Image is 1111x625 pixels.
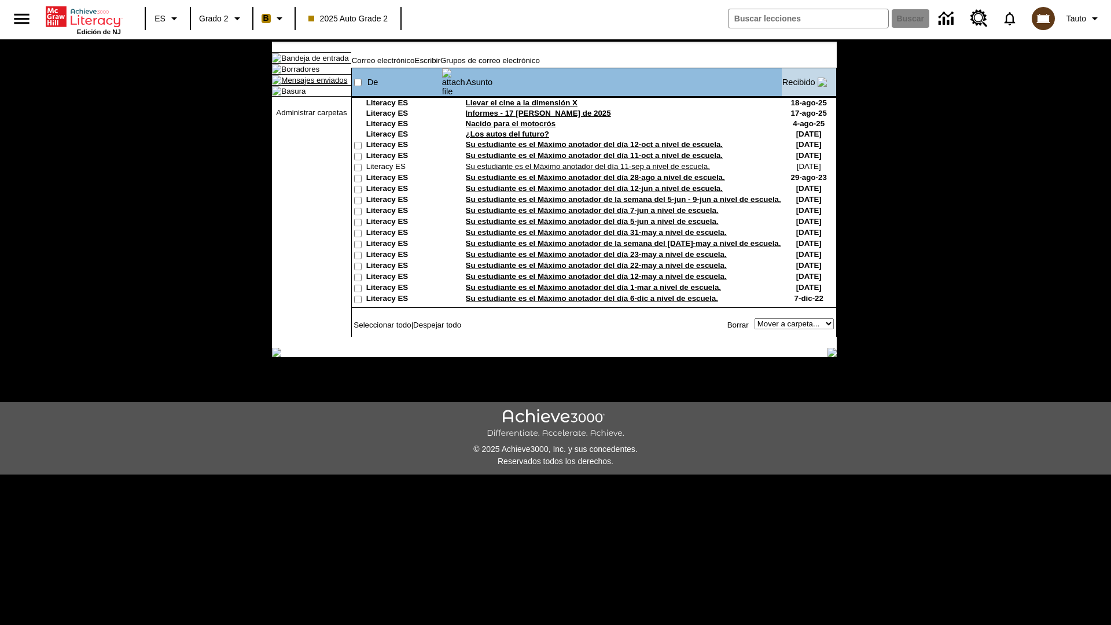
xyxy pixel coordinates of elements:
[366,184,442,195] td: Literacy ES
[796,239,822,248] nobr: [DATE]
[366,109,442,119] td: Literacy ES
[1066,13,1086,25] span: Tauto
[154,13,165,25] span: ES
[466,151,723,160] a: Su estudiante es el Máximo anotador del día 11-oct a nivel de escuela.
[199,13,229,25] span: Grado 2
[366,206,442,217] td: Literacy ES
[366,228,442,239] td: Literacy ES
[487,409,624,439] img: Achieve3000 Differentiate Accelerate Achieve
[466,283,721,292] a: Su estudiante es el Máximo anotador del día 1-mar a nivel de escuela.
[466,294,718,303] a: Su estudiante es el Máximo anotador del día 6-dic a nivel de escuela.
[354,321,411,329] a: Seleccionar todo
[367,78,378,87] a: De
[366,173,442,184] td: Literacy ES
[466,228,727,237] a: Su estudiante es el Máximo anotador del día 31-may a nivel de escuela.
[796,130,822,138] nobr: [DATE]
[796,195,822,204] nobr: [DATE]
[963,3,995,34] a: Centro de recursos, Se abrirá en una pestaña nueva.
[149,8,186,29] button: Lenguaje: ES, Selecciona un idioma
[729,9,888,28] input: Buscar campo
[466,272,727,281] a: Su estudiante es el Máximo anotador del día 12-may a nivel de escuela.
[796,283,822,292] nobr: [DATE]
[366,162,442,173] td: Literacy ES
[366,250,442,261] td: Literacy ES
[727,321,749,329] a: Borrar
[366,294,442,305] td: Literacy ES
[366,239,442,250] td: Literacy ES
[791,98,827,107] nobr: 18-ago-25
[366,217,442,228] td: Literacy ES
[782,78,815,87] a: Recibido
[796,228,822,237] nobr: [DATE]
[77,28,121,35] span: Edición de NJ
[466,162,710,171] a: Su estudiante es el Máximo anotador del día 11-sep a nivel de escuela.
[257,8,291,29] button: Boost El color de la clase es anaranjado claro. Cambiar el color de la clase.
[272,75,281,84] img: folder_icon.gif
[281,54,348,62] a: Bandeja de entrada
[366,119,442,130] td: Literacy ES
[415,56,440,65] a: Escribir
[466,195,781,204] a: Su estudiante es el Máximo anotador de la semana del 5-jun - 9-jun a nivel de escuela.
[366,140,442,151] td: Literacy ES
[466,98,577,107] a: Llevar el cine a la dimensión X
[796,250,822,259] nobr: [DATE]
[466,217,719,226] a: Su estudiante es el Máximo anotador del día 5-jun a nivel de escuela.
[796,261,822,270] nobr: [DATE]
[466,239,781,248] a: Su estudiante es el Máximo anotador de la semana del [DATE]-may a nivel de escuela.
[366,151,442,162] td: Literacy ES
[796,151,822,160] nobr: [DATE]
[818,78,827,87] img: arrow_down.gif
[272,53,281,62] img: folder_icon_pick.gif
[281,76,347,84] a: Mensajes enviados
[366,195,442,206] td: Literacy ES
[272,64,281,73] img: folder_icon.gif
[5,2,39,36] button: Abrir el menú lateral
[466,250,727,259] a: Su estudiante es el Máximo anotador del día 23-may a nivel de escuela.
[827,348,837,357] img: table_footer_right.gif
[281,65,319,73] a: Borradores
[308,13,388,25] span: 2025 Auto Grade 2
[932,3,963,35] a: Centro de información
[442,68,465,96] img: attach file
[466,206,719,215] a: Su estudiante es el Máximo anotador del día 7-jun a nivel de escuela.
[794,294,823,303] nobr: 7-dic-22
[466,109,611,117] a: Informes - 17 [PERSON_NAME] de 2025
[791,109,827,117] nobr: 17-ago-25
[796,217,822,226] nobr: [DATE]
[272,348,281,357] img: table_footer_left.gif
[46,4,121,35] div: Portada
[1062,8,1106,29] button: Perfil/Configuración
[995,3,1025,34] a: Notificaciones
[466,130,549,138] a: ¿Los autos del futuro?
[793,119,825,128] nobr: 4-ago-25
[466,184,723,193] a: Su estudiante es el Máximo anotador del día 12-jun a nivel de escuela.
[466,261,727,270] a: Su estudiante es el Máximo anotador del día 22-may a nivel de escuela.
[1032,7,1055,30] img: avatar image
[466,140,723,149] a: Su estudiante es el Máximo anotador del día 12-oct a nivel de escuela.
[796,184,822,193] nobr: [DATE]
[796,272,822,281] nobr: [DATE]
[796,206,822,215] nobr: [DATE]
[797,162,821,171] nobr: [DATE]
[194,8,249,29] button: Grado: Grado 2, Elige un grado
[276,108,347,117] a: Administrar carpetas
[366,272,442,283] td: Literacy ES
[281,87,306,95] a: Basura
[466,173,725,182] a: Su estudiante es el Máximo anotador del día 28-ago a nivel de escuela.
[796,140,822,149] nobr: [DATE]
[352,318,493,331] td: |
[440,56,540,65] a: Grupos de correo electrónico
[272,86,281,95] img: folder_icon.gif
[466,119,556,128] a: Nacido para el motocrós
[352,56,415,65] a: Correo electrónico
[366,261,442,272] td: Literacy ES
[791,173,827,182] nobr: 29-ago-23
[366,98,442,109] td: Literacy ES
[413,321,461,329] a: Despejar todo
[263,11,269,25] span: B
[466,78,493,87] a: Asunto
[1025,3,1062,34] button: Escoja un nuevo avatar
[366,283,442,294] td: Literacy ES
[366,130,442,140] td: Literacy ES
